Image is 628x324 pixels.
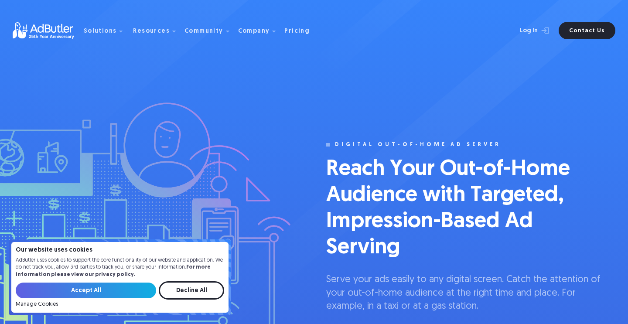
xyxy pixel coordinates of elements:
[16,247,224,253] h4: Our website uses cookies
[16,283,156,298] input: Accept All
[326,157,588,261] h1: Reach Your Out-of-Home Audience with Targeted, Impression-Based Ad Serving
[335,142,501,148] div: digital out-of-home ad server
[326,273,614,314] p: Serve your ads easily to any digital screen. Catch the attention of your out-of-home audience at ...
[284,28,310,34] div: Pricing
[16,301,58,307] a: Manage Cookies
[497,22,553,39] a: Log In
[284,27,317,34] a: Pricing
[559,22,615,39] a: Contact Us
[184,28,223,34] div: Community
[159,281,224,300] input: Decline All
[84,28,117,34] div: Solutions
[238,28,270,34] div: Company
[133,28,170,34] div: Resources
[16,257,224,279] p: AdButler uses cookies to support the core functionality of our website and application. We do not...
